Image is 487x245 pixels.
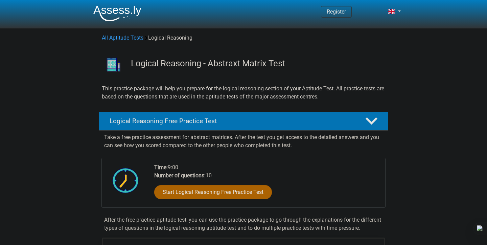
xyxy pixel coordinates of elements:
img: Assessly [93,5,141,21]
b: Time: [154,164,168,171]
div: After the free practice aptitude test, you can use the practice package to go through the explana... [101,216,386,232]
h3: Logical Reasoning - Abstraxt Matrix Test [131,58,383,69]
div: 9:00 10 [149,163,385,207]
img: Clock [109,163,143,197]
p: This practice package will help you prepare for the logical reasoning section of your Aptitude Te... [102,85,385,101]
img: logical reasoning [99,50,128,79]
b: Number of questions: [154,172,206,179]
h4: Logical Reasoning Free Practice Test [110,117,354,125]
a: Logical Reasoning Free Practice Test [96,112,391,131]
a: Start Logical Reasoning Free Practice Test [154,185,272,199]
a: All Aptitude Tests [102,35,143,41]
p: Take a free practice assessment for abstract matrices. After the test you get access to the detai... [104,133,383,150]
a: Register [327,8,346,15]
div: Logical Reasoning [99,34,388,42]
